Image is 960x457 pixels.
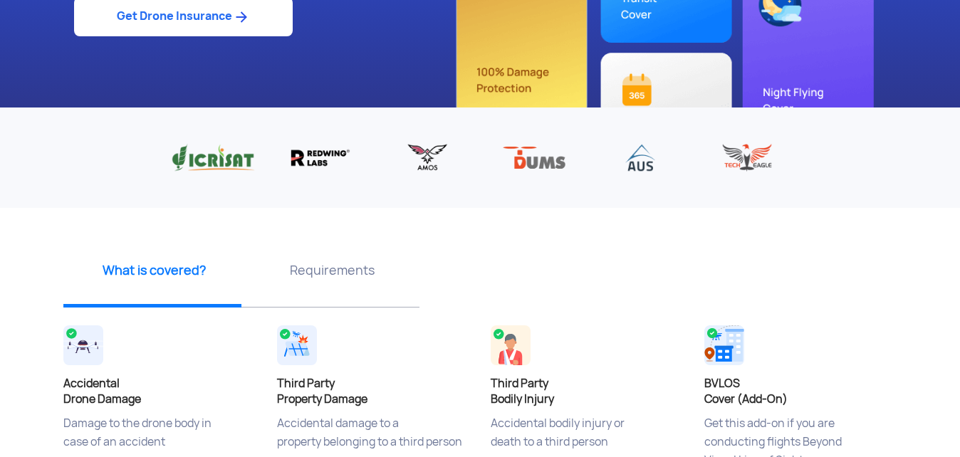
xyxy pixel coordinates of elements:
[249,261,416,279] p: Requirements
[491,143,577,172] img: DUMS
[278,143,363,172] img: Redwing labs
[232,9,250,26] img: ic_arrow_forward_blue.svg
[63,376,256,407] h4: Accidental Drone Damage
[704,376,897,407] h4: BVLOS Cover (Add-On)
[171,143,256,172] img: Vicrisat
[71,261,238,279] p: What is covered?
[385,143,470,172] img: AMOS
[491,376,683,407] h4: Third Party Bodily Injury
[598,143,683,172] img: AUS
[277,376,469,407] h4: Third Party Property Damage
[704,143,790,172] img: Tech Eagle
